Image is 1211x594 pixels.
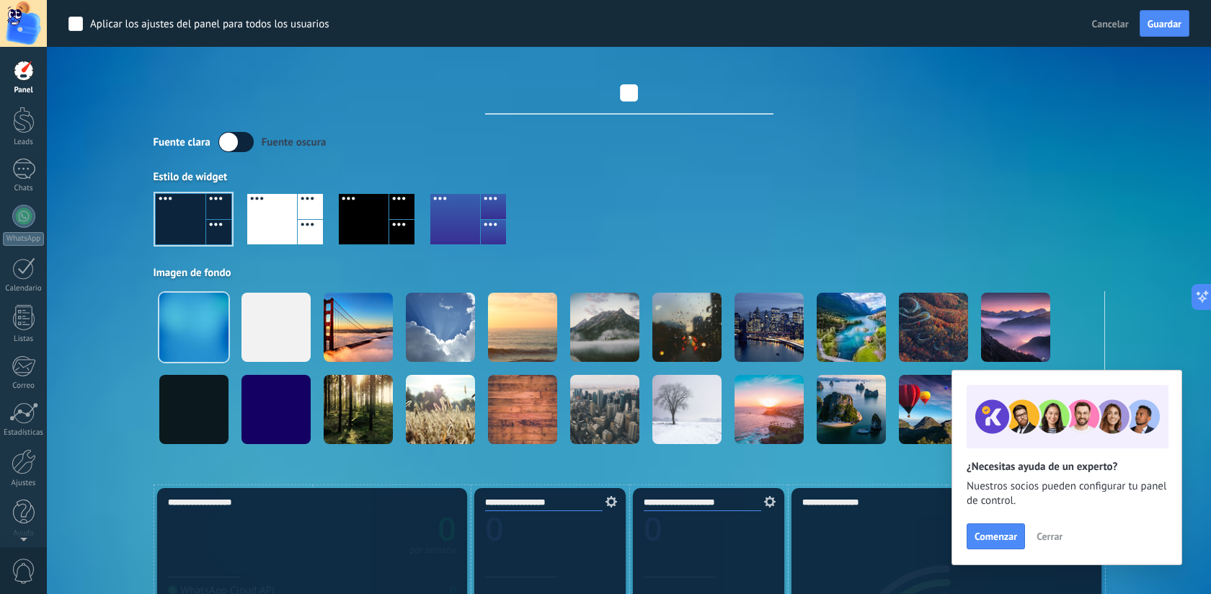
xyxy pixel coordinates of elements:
[262,136,327,149] div: Fuente oscura
[154,136,210,149] div: Fuente clara
[967,460,1167,474] h2: ¿Necesitas ayuda de un experto?
[154,170,1105,184] div: Estilo de widget
[3,232,44,246] div: WhatsApp
[3,381,45,391] div: Correo
[967,523,1025,549] button: Comenzar
[3,428,45,438] div: Estadísticas
[975,531,1017,541] span: Comenzar
[1140,10,1189,37] button: Guardar
[1086,13,1135,35] button: Cancelar
[1037,531,1063,541] span: Cerrar
[3,479,45,488] div: Ajustes
[3,334,45,344] div: Listas
[154,266,1105,280] div: Imagen de fondo
[3,138,45,147] div: Leads
[1092,17,1129,30] span: Cancelar
[967,479,1167,508] span: Nuestros socios pueden configurar tu panel de control.
[3,284,45,293] div: Calendario
[3,184,45,193] div: Chats
[90,17,329,32] div: Aplicar los ajustes del panel para todos los usuarios
[1030,526,1069,547] button: Cerrar
[3,86,45,95] div: Panel
[1148,19,1181,29] span: Guardar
